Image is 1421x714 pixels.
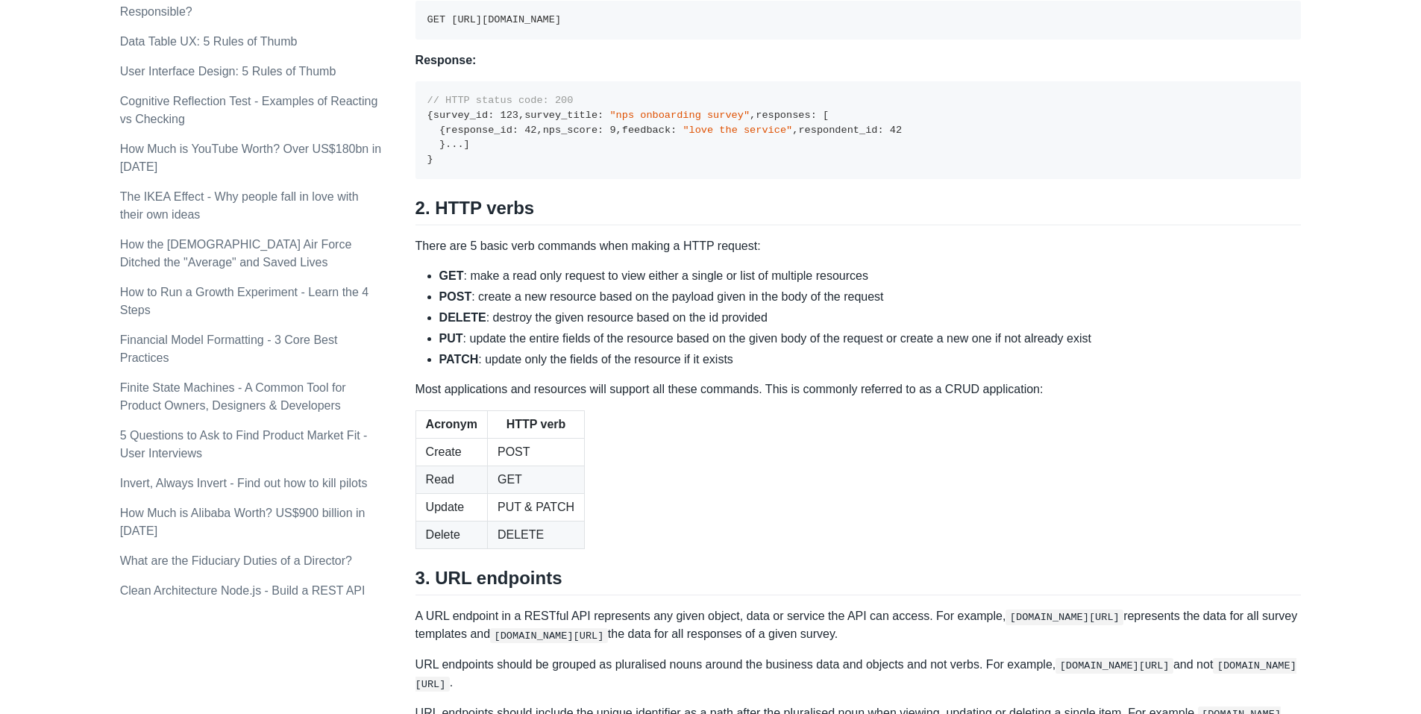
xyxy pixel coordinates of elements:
[439,309,1302,327] li: : destroy the given resource based on the id provided
[616,125,622,136] span: ,
[427,154,433,165] span: }
[120,143,381,173] a: How Much is YouTube Worth? Over US$180bn in [DATE]
[427,95,903,165] code: survey_id survey_title responses response_id nps_score feedback respondent_id ...
[439,351,1302,369] li: : update only the fields of the resource if it exists
[792,125,798,136] span: ,
[671,125,677,136] span: :
[120,190,359,221] a: The IKEA Effect - Why people fall in love with their own ideas
[427,110,433,121] span: {
[823,110,829,121] span: [
[427,95,574,106] span: // HTTP status code: 200
[439,311,486,324] strong: DELETE
[439,353,479,366] strong: PATCH
[120,381,346,412] a: Finite State Machines - A Common Tool for Product Owners, Designers & Developers
[120,477,368,489] a: Invert, Always Invert - Find out how to kill pilots
[120,584,366,597] a: Clean Architecture Node.js - Build a REST API
[415,466,487,493] td: Read
[487,521,584,548] td: DELETE
[890,125,902,136] span: 42
[501,110,518,121] span: 123
[750,110,756,121] span: ,
[415,656,1302,692] p: URL endpoints should be grouped as pluralised nouns around the business data and objects and not ...
[120,429,368,460] a: 5 Questions to Ask to Find Product Market Fit - User Interviews
[415,54,477,66] strong: Response:
[439,269,464,282] strong: GET
[487,410,584,438] th: HTTP verb
[439,332,463,345] strong: PUT
[537,125,543,136] span: ,
[120,65,336,78] a: User Interface Design: 5 Rules of Thumb
[415,438,487,466] td: Create
[597,110,603,121] span: :
[120,554,352,567] a: What are the Fiduciary Duties of a Director?
[1055,658,1173,673] code: [DOMAIN_NAME][URL]
[415,237,1302,255] p: There are 5 basic verb commands when making a HTTP request:
[490,628,608,643] code: [DOMAIN_NAME][URL]
[597,125,603,136] span: :
[1006,610,1123,624] code: [DOMAIN_NAME][URL]
[415,607,1302,644] p: A URL endpoint in a RESTful API represents any given object, data or service the API can access. ...
[609,125,615,136] span: 9
[415,493,487,521] td: Update
[811,110,817,121] span: :
[120,238,352,269] a: How the [DEMOGRAPHIC_DATA] Air Force Ditched the "Average" and Saved Lives
[120,35,298,48] a: Data Table UX: 5 Rules of Thumb
[512,125,518,136] span: :
[415,381,1302,398] p: Most applications and resources will support all these commands. This is commonly referred to as ...
[120,333,338,364] a: Financial Model Formatting - 3 Core Best Practices
[488,110,494,121] span: :
[464,139,470,150] span: ]
[487,438,584,466] td: POST
[439,330,1302,348] li: : update the entire fields of the resource based on the given body of the request or create a new...
[524,125,536,136] span: 42
[487,466,584,493] td: GET
[415,197,1302,225] h2: 2. HTTP verbs
[415,521,487,548] td: Delete
[439,139,445,150] span: }
[439,290,472,303] strong: POST
[120,286,369,316] a: How to Run a Growth Experiment - Learn the 4 Steps
[120,95,378,125] a: Cognitive Reflection Test - Examples of Reacting vs Checking
[487,493,584,521] td: PUT & PATCH
[427,14,561,25] code: GET [URL][DOMAIN_NAME]
[415,410,487,438] th: Acronym
[877,125,883,136] span: :
[439,267,1302,285] li: : make a read only request to view either a single or list of multiple resources
[439,125,445,136] span: {
[120,507,366,537] a: How Much is Alibaba Worth? US$900 billion in [DATE]
[415,567,1302,595] h2: 3. URL endpoints
[415,658,1296,692] code: [DOMAIN_NAME][URL]
[609,110,750,121] span: "nps onboarding survey"
[439,288,1302,306] li: : create a new resource based on the payload given in the body of the request
[518,110,524,121] span: ,
[683,125,792,136] span: "love the service"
